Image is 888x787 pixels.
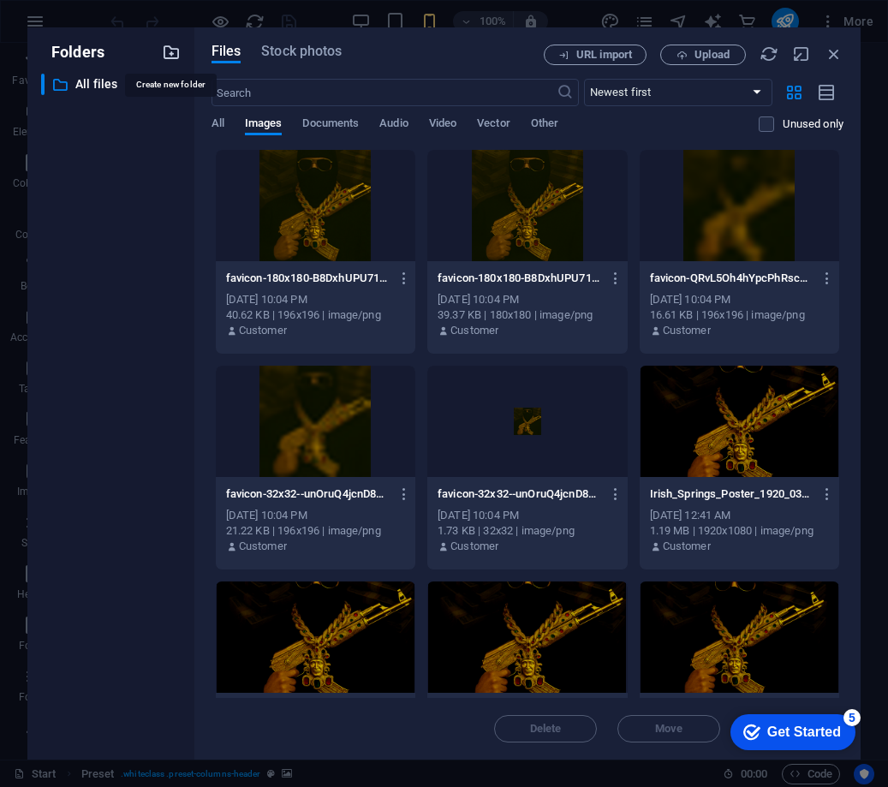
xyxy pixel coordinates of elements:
p: Irish_Springs_Poster_1920_03-vvVylTX4P2n__o7GQm9bxQ.png [650,486,814,502]
div: Get Started [51,19,124,34]
p: Folders [41,41,104,63]
span: Other [531,113,558,137]
p: Customer [663,323,711,338]
div: ​ [41,74,45,95]
div: 39.37 KB | 180x180 | image/png [438,307,617,323]
span: Documents [302,113,359,137]
div: [DATE] 10:04 PM [438,292,617,307]
p: Customer [450,539,498,554]
div: 1.19 MB | 1920x1080 | image/png [650,523,829,539]
div: Get Started 5 items remaining, 0% complete [14,9,139,45]
span: Images [245,113,283,137]
p: All files [75,75,149,94]
div: [DATE] 10:04 PM [650,292,829,307]
span: Stock photos [261,41,342,62]
p: Customer [663,539,711,554]
div: 16.61 KB | 196x196 | image/png [650,307,829,323]
div: [DATE] 10:04 PM [438,508,617,523]
p: favicon-32x32--unOruQ4jcnD8gT14H1-Xw-SzBxiymhGetRwOc2FGqHLA.png [226,486,390,502]
p: Displays only files that are not in use on the website. Files added during this session can still... [783,116,843,132]
p: Customer [239,323,287,338]
button: Upload [660,45,746,65]
p: favicon-180x180-B8DxhUPU71ooGuz0sIozjw-pPx8JgiRuX9AIlZMD2d-_A.png [226,271,390,286]
p: favicon-180x180-B8DxhUPU71ooGuz0sIozjw.png [438,271,601,286]
button: URL import [544,45,647,65]
div: [DATE] 10:04 PM [226,508,405,523]
i: Reload [760,45,778,63]
i: Minimize [792,45,811,63]
p: Customer [450,323,498,338]
span: Audio [379,113,408,137]
input: Search [212,79,557,106]
div: [DATE] 10:04 PM [226,292,405,307]
span: Upload [694,50,730,60]
span: Vector [477,113,510,137]
i: Close [825,45,843,63]
span: All [212,113,224,137]
div: [DATE] 12:41 AM [650,508,829,523]
p: Customer [239,539,287,554]
div: 1.73 KB | 32x32 | image/png [438,523,617,539]
p: favicon-32x32--unOruQ4jcnD8gT14H1-Xw.png [438,486,601,502]
span: URL import [576,50,632,60]
span: Files [212,41,241,62]
div: 21.22 KB | 196x196 | image/png [226,523,405,539]
p: favicon-QRvL5Oh4hYpcPhRscwv84w-WHC90rw0SUz58Oh7fkIbJg.png [650,271,814,286]
div: 40.62 KB | 196x196 | image/png [226,307,405,323]
div: 5 [127,3,144,21]
span: Video [429,113,456,137]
